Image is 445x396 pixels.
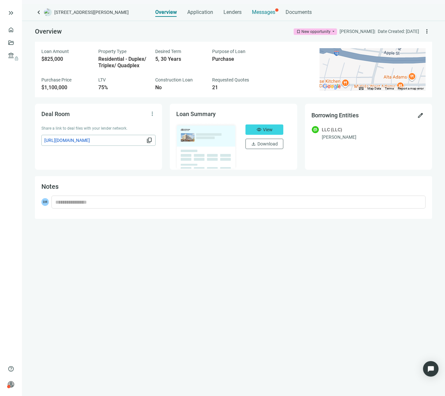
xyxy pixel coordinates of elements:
span: Share a link to deal files with your lender network. [41,126,127,131]
span: download [251,141,256,146]
span: Property Type [98,49,126,54]
span: [URL][DOMAIN_NAME] [44,137,145,144]
span: visibility [256,127,262,132]
span: LTV [98,77,106,82]
div: No [155,84,204,91]
span: Overview [35,27,62,35]
span: Purchase Price [41,77,71,82]
span: Purpose of Loan [212,49,245,54]
div: Residential - Duplex/ Triplex/ Quadplex [98,56,147,69]
div: Date Created: [DATE] [378,28,419,35]
button: Keyboard shortcuts [359,86,364,91]
span: Loan Summary [176,111,216,117]
span: more_vert [149,111,156,117]
span: person [8,381,14,388]
span: Download [257,141,278,146]
span: Overview [155,9,177,16]
span: Requested Quotes [212,77,249,82]
span: Borrowing Entities [311,112,359,119]
button: keyboard_double_arrow_right [7,9,15,17]
button: more_vert [422,26,432,37]
button: more_vert [147,109,157,119]
span: View [263,127,273,132]
span: Construction Loan [155,77,193,82]
div: New opportunity [301,28,331,35]
img: deal-logo [44,8,52,16]
img: dealOverviewImg [174,123,238,170]
div: 5, 30 Years [155,56,204,62]
button: edit [415,110,426,121]
div: LLC (LLC) [322,126,342,133]
span: Messages [252,9,275,15]
span: more_vert [424,28,430,35]
div: [PERSON_NAME] [322,134,426,141]
a: keyboard_arrow_left [35,8,43,16]
span: Application [187,9,213,16]
div: $825,000 [41,56,91,62]
div: Purchase [212,56,261,62]
span: content_copy [146,137,153,144]
div: $1,100,000 [41,84,91,91]
span: DR [41,198,49,206]
div: Open Intercom Messenger [423,361,439,377]
span: Desired Term [155,49,181,54]
img: Google [321,82,342,91]
span: Lenders [223,9,242,16]
a: Open this area in Google Maps (opens a new window) [321,82,342,91]
span: Loan Amount [41,49,69,54]
div: [PERSON_NAME] | [340,28,375,35]
a: Report a map error [398,87,424,90]
span: [STREET_ADDRESS][PERSON_NAME] [54,9,129,16]
span: Documents [286,9,312,16]
span: Deal Room [41,111,70,117]
span: help [8,366,14,372]
button: visibilityView [245,124,283,135]
span: edit [417,112,424,119]
button: Map Data [367,86,381,91]
span: bookmark [296,29,301,34]
a: Terms (opens in new tab) [385,87,394,90]
button: downloadDownload [245,139,283,149]
div: 75% [98,84,147,91]
span: Notes [41,183,59,190]
div: 21 [212,84,261,91]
